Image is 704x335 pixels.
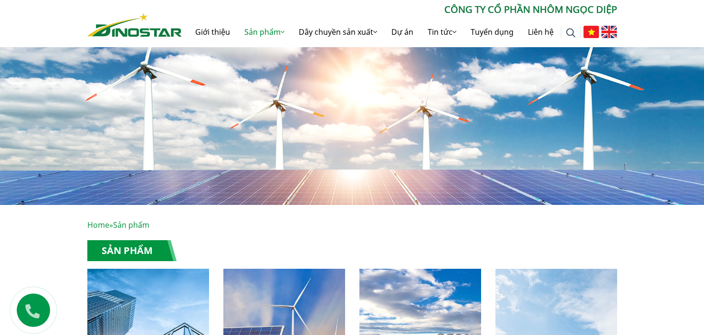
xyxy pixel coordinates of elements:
[566,28,576,38] img: search
[113,220,149,230] span: Sản phẩm
[87,13,182,37] img: Nhôm Dinostar
[420,17,463,47] a: Tin tức
[182,2,617,17] p: CÔNG TY CỔ PHẦN NHÔM NGỌC DIỆP
[384,17,420,47] a: Dự án
[583,26,599,38] img: Tiếng Việt
[87,220,149,230] span: »
[87,220,109,230] a: Home
[521,17,561,47] a: Liên hệ
[237,17,292,47] a: Sản phẩm
[188,17,237,47] a: Giới thiệu
[463,17,521,47] a: Tuyển dụng
[601,26,617,38] img: English
[87,240,177,261] h1: Sản phẩm
[292,17,384,47] a: Dây chuyền sản xuất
